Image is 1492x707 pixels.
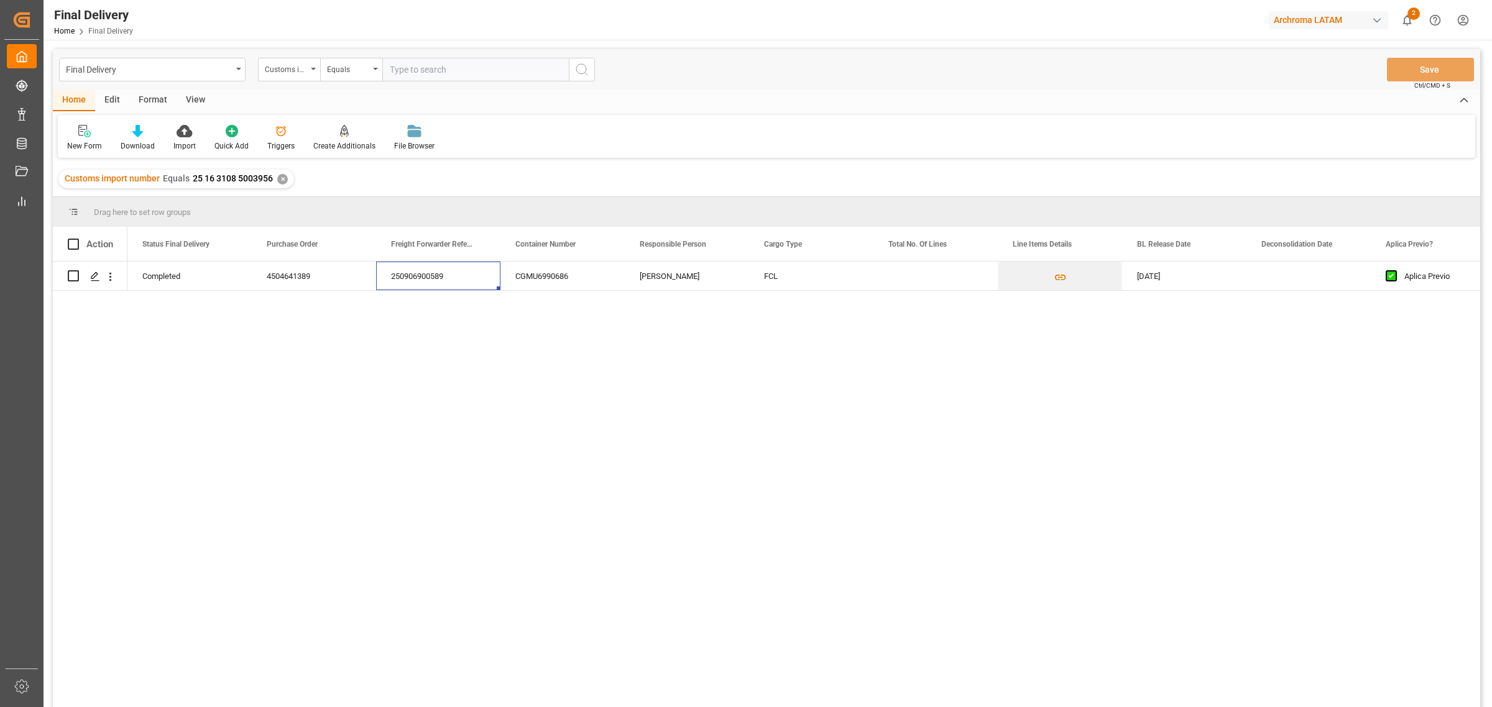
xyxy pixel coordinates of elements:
[193,173,273,183] span: 25 16 3108 5003956
[277,174,288,185] div: ✕
[888,240,947,249] span: Total No. Of Lines
[177,90,214,111] div: View
[640,240,706,249] span: Responsible Person
[1387,58,1474,81] button: Save
[394,140,435,152] div: File Browser
[258,58,320,81] button: open menu
[1013,240,1072,249] span: Line Items Details
[327,61,369,75] div: Equals
[267,240,318,249] span: Purchase Order
[376,262,500,290] div: 250906900589
[54,27,75,35] a: Home
[53,262,127,291] div: Press SPACE to select this row.
[67,140,102,152] div: New Form
[515,240,576,249] span: Container Number
[66,61,232,76] div: Final Delivery
[625,262,749,290] div: [PERSON_NAME]
[267,140,295,152] div: Triggers
[163,173,190,183] span: Equals
[94,208,191,217] span: Drag here to set row groups
[59,58,246,81] button: open menu
[313,140,375,152] div: Create Additionals
[1122,262,1246,290] div: [DATE]
[1269,11,1388,29] div: Archroma LATAM
[1407,7,1420,20] span: 2
[764,240,802,249] span: Cargo Type
[214,140,249,152] div: Quick Add
[252,262,376,290] div: 4504641389
[382,58,569,81] input: Type to search
[1414,81,1450,90] span: Ctrl/CMD + S
[173,140,196,152] div: Import
[53,90,95,111] div: Home
[265,61,307,75] div: Customs import number
[54,6,133,24] div: Final Delivery
[391,240,474,249] span: Freight Forwarder Reference
[749,262,873,290] div: FCL
[1393,6,1421,34] button: show 2 new notifications
[129,90,177,111] div: Format
[142,262,237,291] div: Completed
[142,240,210,249] span: Status Final Delivery
[1137,240,1190,249] span: BL Release Date
[1269,8,1393,32] button: Archroma LATAM
[95,90,129,111] div: Edit
[320,58,382,81] button: open menu
[1386,240,1433,249] span: Aplica Previo?
[1261,240,1332,249] span: Deconsolidation Date
[500,262,625,290] div: CGMU6990686
[86,239,113,250] div: Action
[121,140,155,152] div: Download
[1421,6,1449,34] button: Help Center
[65,173,160,183] span: Customs import number
[1404,262,1480,291] div: Aplica Previo
[569,58,595,81] button: search button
